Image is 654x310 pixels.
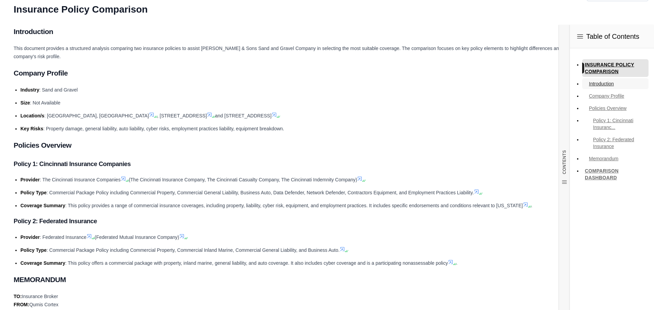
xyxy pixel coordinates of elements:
span: Table of Contents [586,32,639,41]
span: Provider [20,177,40,182]
span: Policy Type [20,247,47,253]
span: : [GEOGRAPHIC_DATA], [GEOGRAPHIC_DATA] [44,113,149,118]
a: INSURANCE POLICY COMPARISON [582,59,649,77]
span: . [531,203,532,208]
span: Industry [20,87,39,93]
span: : Property damage, general liability, auto liability, cyber risks, employment practices liability... [43,126,284,131]
a: Company Profile [582,91,649,101]
h2: Introduction [14,25,640,39]
span: (The Cincinnati Insurance Company, The Cincinnati Casualty Company, The Cincinnati Indemnity Comp... [129,177,357,182]
span: : Commercial Package Policy including Commercial Property, Commercial Inland Marine, Commercial G... [47,247,340,253]
span: Coverage Summary [20,203,65,208]
span: Location/s [20,113,44,118]
h2: MEMORANDUM [14,273,640,287]
a: Policy 2: Federated Insurance [582,134,649,152]
span: . [456,260,457,266]
a: Policy 1: Cincinnati Insuranc... [582,115,649,133]
h3: Policy 1: Cincinnati Insurance Companies [14,158,640,170]
h3: Policy 2: Federated Insurance [14,215,640,227]
span: : The Cincinnati Insurance Companies [40,177,121,182]
span: : Not Available [30,100,60,105]
a: Policies Overview [582,103,649,114]
a: Memorandum [582,153,649,164]
span: Qumis Cortex [29,302,59,307]
h2: Policies Overview [14,138,640,152]
span: Size [20,100,30,105]
strong: FROM: [14,302,29,307]
span: Policy Type [20,190,47,195]
span: Key Risks [20,126,43,131]
span: : This policy offers a commercial package with property, inland marine, general liability, and au... [65,260,448,266]
span: : Federated Insurance [40,234,87,240]
span: : Commercial Package Policy including Commercial Property, Commercial General Liability, Business... [47,190,474,195]
span: This document provides a structured analysis comparing two insurance policies to assist [PERSON_N... [14,46,617,59]
span: and [STREET_ADDRESS] [215,113,271,118]
h2: Company Profile [14,66,640,80]
span: : Sand and Gravel [39,87,78,93]
span: CONTENTS [562,150,567,174]
span: Insurance Broker [22,294,58,299]
span: (Federated Mutual Insurance Company) [95,234,179,240]
span: , [STREET_ADDRESS] [157,113,207,118]
span: : This policy provides a range of commercial insurance coverages, including property, liability, ... [65,203,523,208]
a: COMPARISON DASHBOARD [582,165,649,183]
strong: TO: [14,294,22,299]
span: Coverage Summary [20,260,65,266]
span: Provider [20,234,40,240]
a: Introduction [582,78,649,89]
